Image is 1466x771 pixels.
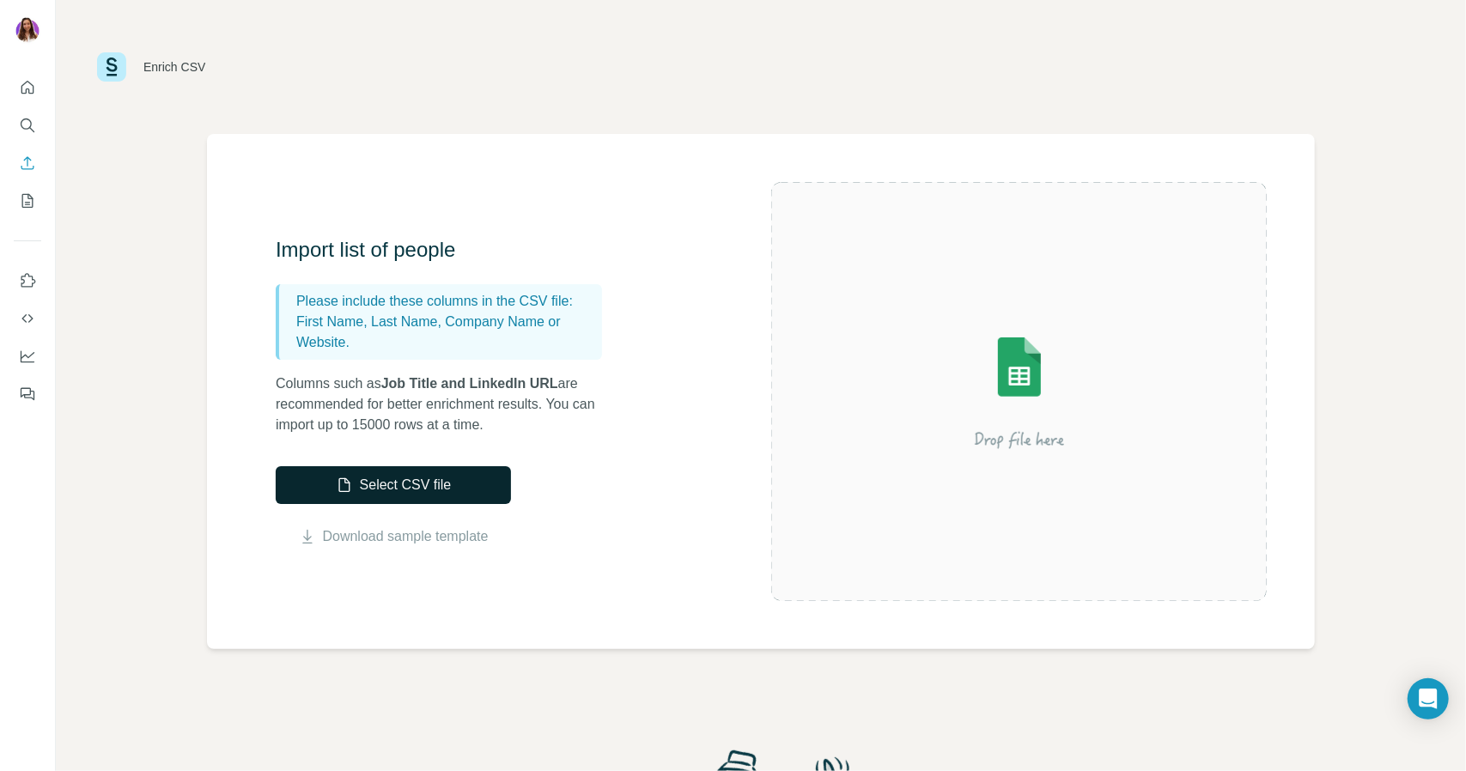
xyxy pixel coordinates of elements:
p: First Name, Last Name, Company Name or Website. [296,312,595,353]
p: Columns such as are recommended for better enrichment results. You can import up to 15000 rows at... [276,373,619,435]
div: Open Intercom Messenger [1408,678,1449,719]
button: Quick start [14,72,41,103]
h3: Import list of people [276,236,619,264]
span: Job Title and LinkedIn URL [381,376,558,391]
button: Feedback [14,379,41,410]
button: Download sample template [276,526,511,547]
img: Surfe Logo [97,52,126,82]
p: Please include these columns in the CSV file: [296,291,595,312]
a: Download sample template [323,526,489,547]
div: Enrich CSV [143,58,205,76]
button: Enrich CSV [14,148,41,179]
button: Use Surfe API [14,303,41,334]
button: Dashboard [14,341,41,372]
button: Use Surfe on LinkedIn [14,265,41,296]
img: Surfe Illustration - Drop file here or select below [865,288,1174,495]
button: Select CSV file [276,466,511,504]
img: Avatar [14,17,41,45]
button: Search [14,110,41,141]
button: My lists [14,185,41,216]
